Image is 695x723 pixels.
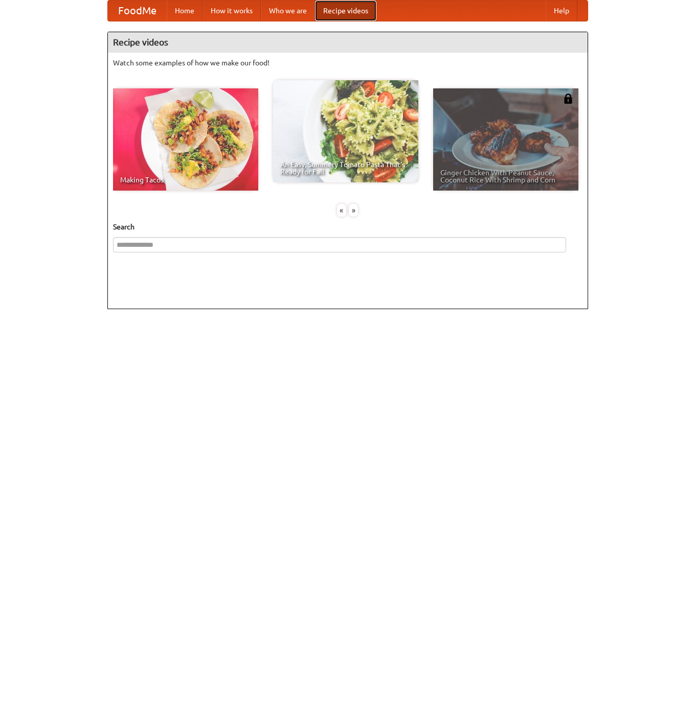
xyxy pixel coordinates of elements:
a: Help [546,1,577,21]
h5: Search [113,222,582,232]
div: » [349,204,358,217]
a: Recipe videos [315,1,376,21]
a: Home [167,1,203,21]
a: FoodMe [108,1,167,21]
a: An Easy, Summery Tomato Pasta That's Ready for Fall [273,80,418,182]
div: « [337,204,346,217]
h4: Recipe videos [108,32,588,53]
img: 483408.png [563,94,573,104]
a: How it works [203,1,261,21]
span: Making Tacos [120,176,251,183]
p: Watch some examples of how we make our food! [113,58,582,68]
a: Who we are [261,1,315,21]
a: Making Tacos [113,88,258,191]
span: An Easy, Summery Tomato Pasta That's Ready for Fall [280,161,411,175]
